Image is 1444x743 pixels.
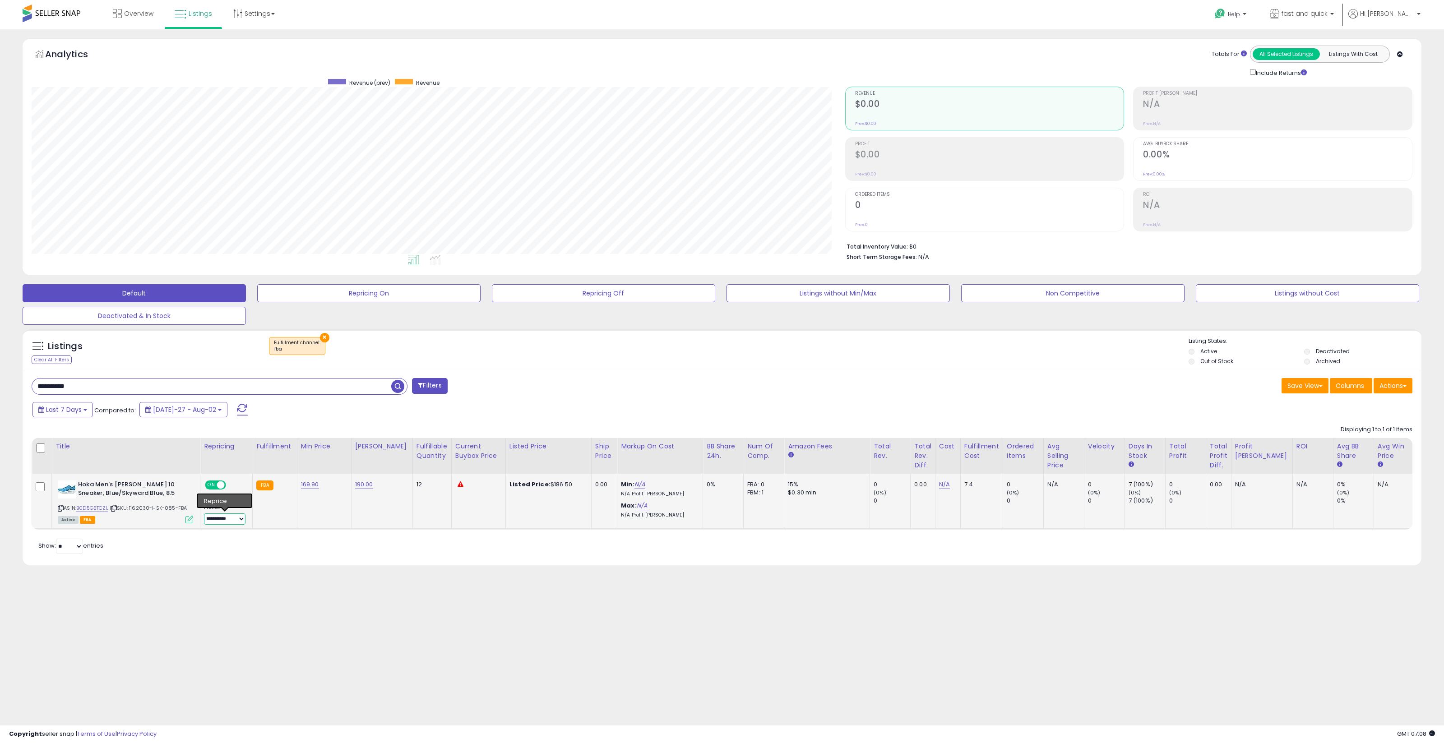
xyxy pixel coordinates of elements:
[918,253,929,261] span: N/A
[1129,497,1165,505] div: 7 (100%)
[621,491,696,497] p: N/A Profit [PERSON_NAME]
[914,442,931,470] div: Total Rev. Diff.
[1007,442,1040,461] div: Ordered Items
[58,480,193,522] div: ASIN:
[204,504,245,525] div: Preset:
[320,333,329,342] button: ×
[48,340,83,353] h5: Listings
[1296,480,1326,489] div: N/A
[1360,9,1414,18] span: Hi [PERSON_NAME]
[412,378,447,394] button: Filters
[1143,200,1412,212] h2: N/A
[274,346,320,352] div: fba
[417,480,444,489] div: 12
[847,240,1406,251] li: $0
[634,480,645,489] a: N/A
[1088,480,1125,489] div: 0
[23,307,246,325] button: Deactivated & In Stock
[1378,461,1383,469] small: Avg Win Price.
[1330,378,1372,393] button: Columns
[939,480,950,489] a: N/A
[1169,442,1202,461] div: Total Profit
[964,442,999,461] div: Fulfillment Cost
[32,355,72,364] div: Clear All Filters
[1282,378,1328,393] button: Save View
[1143,222,1161,227] small: Prev: N/A
[23,284,246,302] button: Default
[78,480,188,499] b: Hoka Men's [PERSON_NAME] 10 Sneaker, Blue/Skyward Blue, 8.5
[1348,9,1421,29] a: Hi [PERSON_NAME]
[874,497,910,505] div: 0
[225,481,239,489] span: OFF
[707,480,736,489] div: 0%
[416,79,440,87] span: Revenue
[46,405,82,414] span: Last 7 Days
[621,480,634,489] b: Min:
[206,481,217,489] span: ON
[788,480,863,489] div: 15%
[1088,489,1101,496] small: (0%)
[349,79,390,87] span: Revenue (prev)
[747,480,777,489] div: FBA: 0
[855,222,868,227] small: Prev: 0
[1337,489,1350,496] small: (0%)
[1316,347,1350,355] label: Deactivated
[32,402,93,417] button: Last 7 Days
[1243,67,1318,78] div: Include Returns
[80,516,95,524] span: FBA
[58,516,79,524] span: All listings currently available for purchase on Amazon
[847,243,908,250] b: Total Inventory Value:
[855,99,1124,111] h2: $0.00
[1129,480,1165,489] div: 7 (100%)
[1143,142,1412,147] span: Avg. Buybox Share
[1210,442,1227,470] div: Total Profit Diff.
[1169,497,1206,505] div: 0
[855,200,1124,212] h2: 0
[1007,480,1043,489] div: 0
[1189,337,1421,346] p: Listing States:
[855,171,876,177] small: Prev: $0.00
[1337,461,1342,469] small: Avg BB Share.
[509,480,551,489] b: Listed Price:
[1253,48,1320,60] button: All Selected Listings
[110,504,187,512] span: | SKU: 1162030-HSK-085-FBA
[1143,171,1165,177] small: Prev: 0.00%
[855,142,1124,147] span: Profit
[417,442,448,461] div: Fulfillable Quantity
[1341,425,1412,434] div: Displaying 1 to 1 of 1 items
[1208,1,1255,29] a: Help
[1143,91,1412,96] span: Profit [PERSON_NAME]
[274,339,320,353] span: Fulfillment channel :
[38,541,103,550] span: Show: entries
[509,442,588,451] div: Listed Price
[1088,497,1125,505] div: 0
[939,442,957,451] div: Cost
[355,442,409,451] div: [PERSON_NAME]
[455,442,502,461] div: Current Buybox Price
[256,480,273,490] small: FBA
[301,480,319,489] a: 169.90
[595,442,613,461] div: Ship Price
[788,442,866,451] div: Amazon Fees
[964,480,996,489] div: 7.4
[847,253,917,261] b: Short Term Storage Fees:
[874,489,886,496] small: (0%)
[492,284,715,302] button: Repricing Off
[621,512,696,518] p: N/A Profit [PERSON_NAME]
[1337,480,1374,489] div: 0%
[189,9,212,18] span: Listings
[855,192,1124,197] span: Ordered Items
[1228,10,1240,18] span: Help
[1337,497,1374,505] div: 0%
[1214,8,1226,19] i: Get Help
[1143,149,1412,162] h2: 0.00%
[94,406,136,415] span: Compared to:
[1007,489,1019,496] small: (0%)
[1374,378,1412,393] button: Actions
[509,480,584,489] div: $186.50
[621,442,699,451] div: Markup on Cost
[1210,480,1224,489] div: 0.00
[1316,357,1340,365] label: Archived
[45,48,106,63] h5: Analytics
[1319,48,1387,60] button: Listings With Cost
